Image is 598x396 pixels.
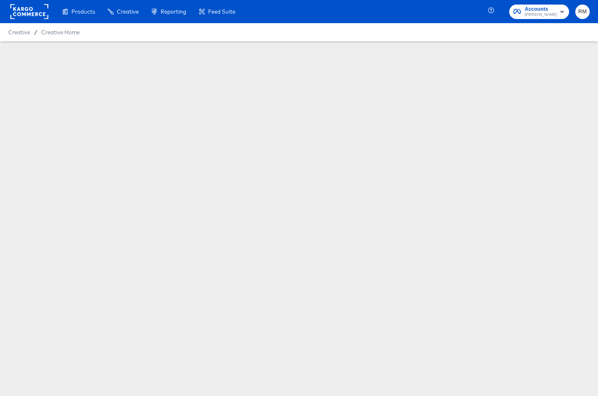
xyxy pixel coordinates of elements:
button: RM [575,5,590,19]
span: / [30,29,41,36]
span: Products [71,8,95,15]
span: Creative [8,29,30,36]
button: Accounts[PERSON_NAME] [509,5,569,19]
span: [PERSON_NAME] [525,12,557,18]
span: Reporting [161,8,186,15]
span: Accounts [525,5,557,14]
span: Feed Suite [208,8,235,15]
span: Creative [117,8,139,15]
a: Creative Home [41,29,80,36]
span: RM [579,7,586,17]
